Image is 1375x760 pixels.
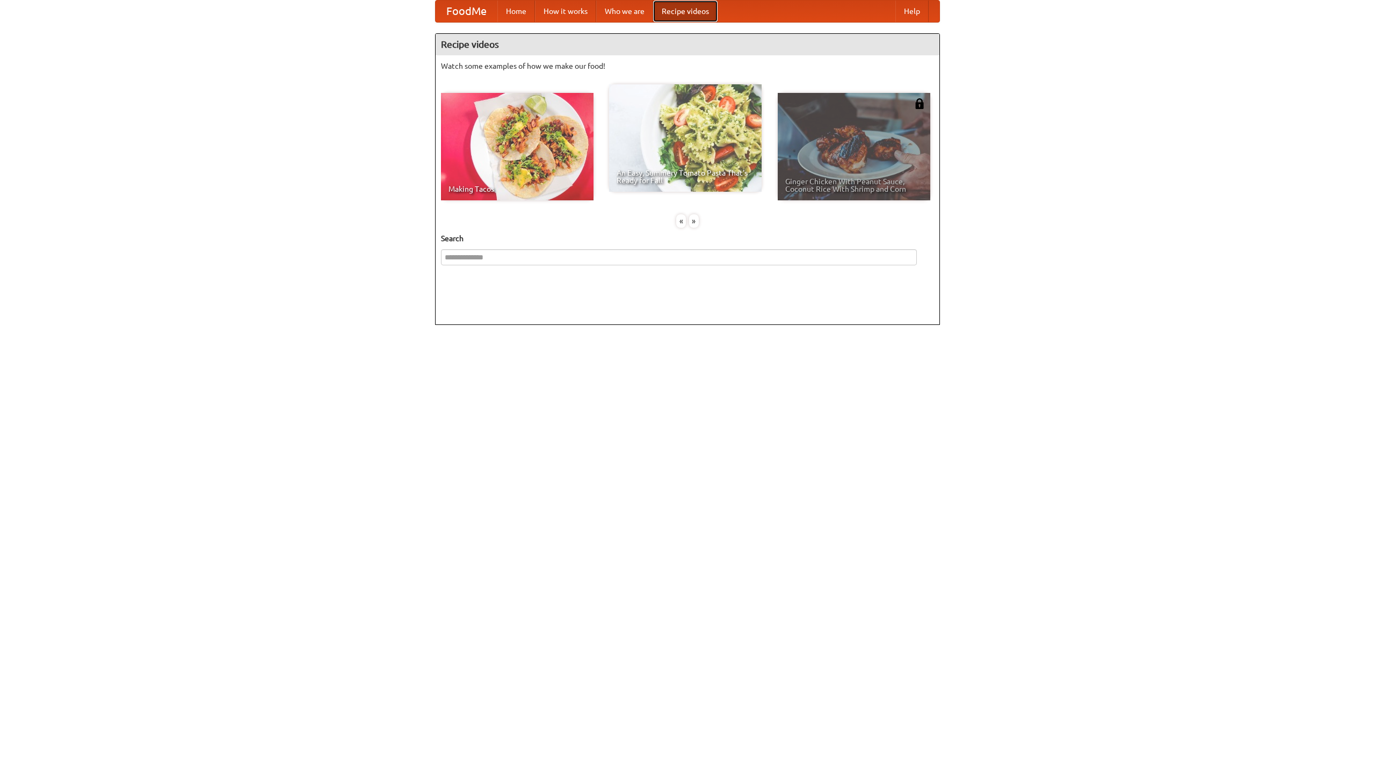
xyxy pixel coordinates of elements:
div: » [689,214,699,228]
h5: Search [441,233,934,244]
p: Watch some examples of how we make our food! [441,61,934,71]
a: Help [895,1,929,22]
a: Home [497,1,535,22]
a: Making Tacos [441,93,594,200]
span: An Easy, Summery Tomato Pasta That's Ready for Fall [617,169,754,184]
span: Making Tacos [448,185,586,193]
a: How it works [535,1,596,22]
a: Who we are [596,1,653,22]
a: An Easy, Summery Tomato Pasta That's Ready for Fall [609,84,762,192]
a: Recipe videos [653,1,718,22]
a: FoodMe [436,1,497,22]
div: « [676,214,686,228]
h4: Recipe videos [436,34,939,55]
img: 483408.png [914,98,925,109]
